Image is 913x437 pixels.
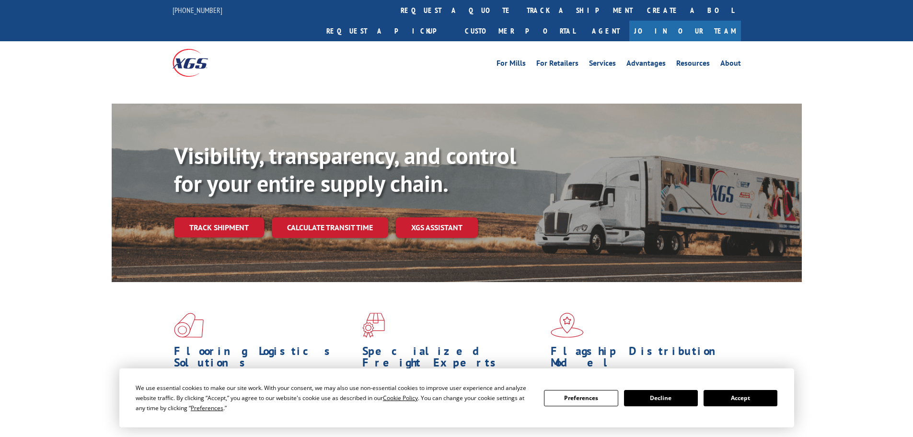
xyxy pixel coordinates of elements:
[319,21,458,41] a: Request a pickup
[624,390,698,406] button: Decline
[458,21,582,41] a: Customer Portal
[551,313,584,338] img: xgs-icon-flagship-distribution-model-red
[536,59,578,70] a: For Retailers
[720,59,741,70] a: About
[544,390,618,406] button: Preferences
[362,313,385,338] img: xgs-icon-focused-on-flooring-red
[676,59,710,70] a: Resources
[396,217,478,238] a: XGS ASSISTANT
[174,141,516,198] b: Visibility, transparency, and control for your entire supply chain.
[551,345,732,373] h1: Flagship Distribution Model
[704,390,777,406] button: Accept
[582,21,629,41] a: Agent
[272,217,388,238] a: Calculate transit time
[174,345,355,373] h1: Flooring Logistics Solutions
[626,59,666,70] a: Advantages
[174,217,264,237] a: Track shipment
[173,5,222,15] a: [PHONE_NUMBER]
[136,383,532,413] div: We use essential cookies to make our site work. With your consent, we may also use non-essential ...
[362,345,543,373] h1: Specialized Freight Experts
[589,59,616,70] a: Services
[191,404,223,412] span: Preferences
[629,21,741,41] a: Join Our Team
[174,313,204,338] img: xgs-icon-total-supply-chain-intelligence-red
[383,394,418,402] span: Cookie Policy
[497,59,526,70] a: For Mills
[119,368,794,427] div: Cookie Consent Prompt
